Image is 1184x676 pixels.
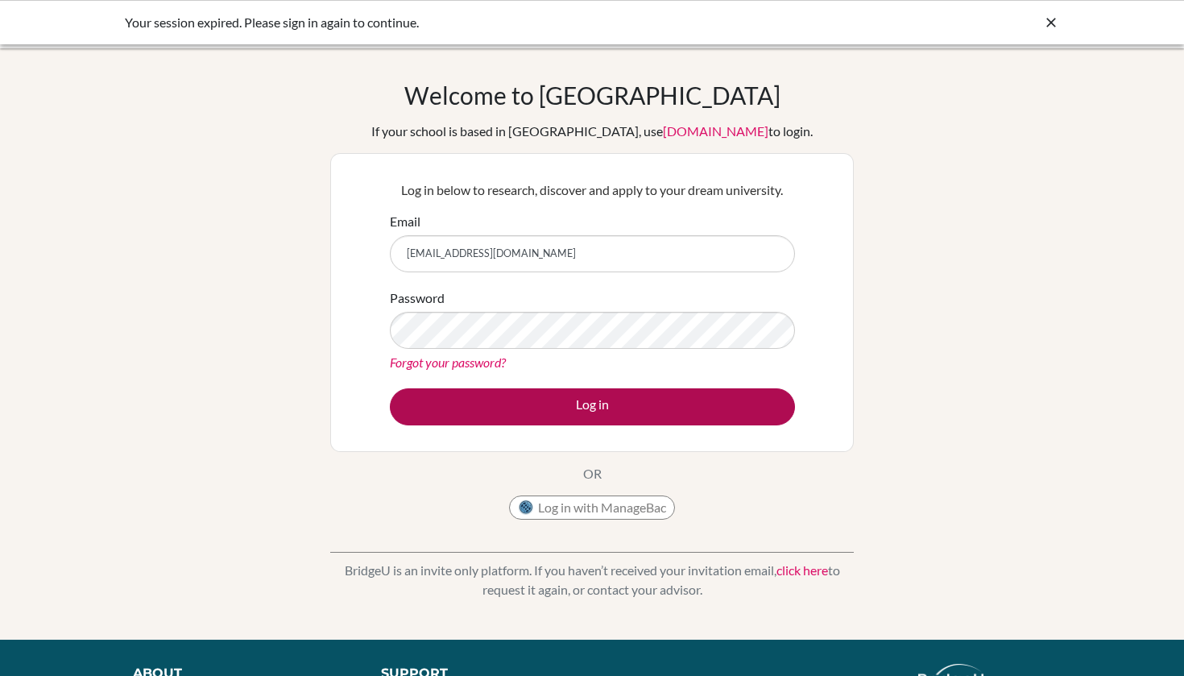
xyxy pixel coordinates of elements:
[509,496,675,520] button: Log in with ManageBac
[371,122,813,141] div: If your school is based in [GEOGRAPHIC_DATA], use to login.
[390,355,506,370] a: Forgot your password?
[583,464,602,483] p: OR
[776,562,828,578] a: click here
[125,13,818,32] div: Your session expired. Please sign in again to continue.
[390,388,795,425] button: Log in
[390,212,420,231] label: Email
[404,81,780,110] h1: Welcome to [GEOGRAPHIC_DATA]
[663,123,768,139] a: [DOMAIN_NAME]
[330,561,854,599] p: BridgeU is an invite only platform. If you haven’t received your invitation email, to request it ...
[390,288,445,308] label: Password
[390,180,795,200] p: Log in below to research, discover and apply to your dream university.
